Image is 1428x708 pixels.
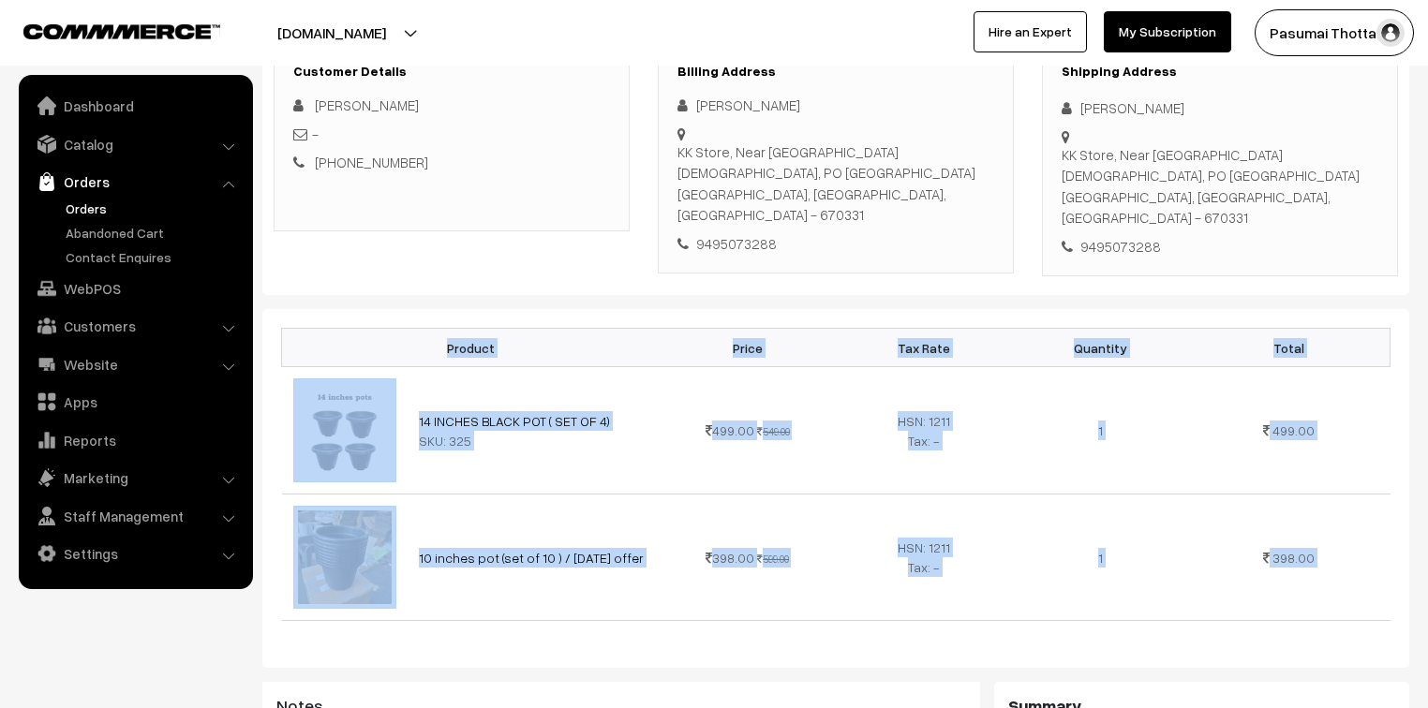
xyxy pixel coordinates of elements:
[23,127,246,161] a: Catalog
[23,385,246,419] a: Apps
[1062,64,1378,80] h3: Shipping Address
[23,309,246,343] a: Customers
[315,154,428,170] a: [PHONE_NUMBER]
[23,19,187,41] a: COMMMERCE
[706,550,754,566] span: 398.00
[61,223,246,243] a: Abandoned Cart
[61,199,246,218] a: Orders
[282,329,660,367] th: Product
[1012,329,1188,367] th: Quantity
[1062,236,1378,258] div: 9495073288
[293,378,396,481] img: photo_2024-09-22_15-55-30.jpg
[1062,144,1378,229] div: KK Store, Near [GEOGRAPHIC_DATA][DEMOGRAPHIC_DATA], PO [GEOGRAPHIC_DATA] [GEOGRAPHIC_DATA], [GEOG...
[419,413,610,429] a: 14 INCHES BLACK POT ( SET OF 4)
[1188,329,1390,367] th: Total
[23,24,220,38] img: COMMMERCE
[212,9,452,56] button: [DOMAIN_NAME]
[23,165,246,199] a: Orders
[677,141,994,226] div: KK Store, Near [GEOGRAPHIC_DATA][DEMOGRAPHIC_DATA], PO [GEOGRAPHIC_DATA] [GEOGRAPHIC_DATA], [GEOG...
[898,413,950,449] span: HSN: 1211 Tax: -
[1272,422,1315,438] span: 499.00
[1098,422,1103,438] span: 1
[293,64,610,80] h3: Customer Details
[419,550,644,566] a: 10 inches pot (set of 10 ) / [DATE] offer
[23,423,246,457] a: Reports
[1376,19,1405,47] img: user
[757,553,789,565] strike: 599.00
[660,329,836,367] th: Price
[293,124,610,145] div: -
[677,64,994,80] h3: Billing Address
[23,272,246,305] a: WebPOS
[419,431,648,450] div: SKU: 325
[836,329,1012,367] th: Tax Rate
[757,425,790,437] strike: 549.00
[23,89,246,123] a: Dashboard
[898,539,950,575] span: HSN: 1211 Tax: -
[315,96,419,113] span: [PERSON_NAME]
[1255,9,1414,56] button: Pasumai Thotta…
[1098,550,1103,566] span: 1
[293,506,396,609] img: photo_2025-09-14_15-11-23.jpg
[1104,11,1231,52] a: My Subscription
[677,95,994,116] div: [PERSON_NAME]
[23,537,246,570] a: Settings
[23,499,246,533] a: Staff Management
[1062,97,1378,119] div: [PERSON_NAME]
[677,233,994,255] div: 9495073288
[706,422,754,438] span: 499.00
[61,247,246,267] a: Contact Enquires
[23,347,246,381] a: Website
[974,11,1087,52] a: Hire an Expert
[23,461,246,494] a: Marketing
[1272,550,1315,566] span: 398.00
